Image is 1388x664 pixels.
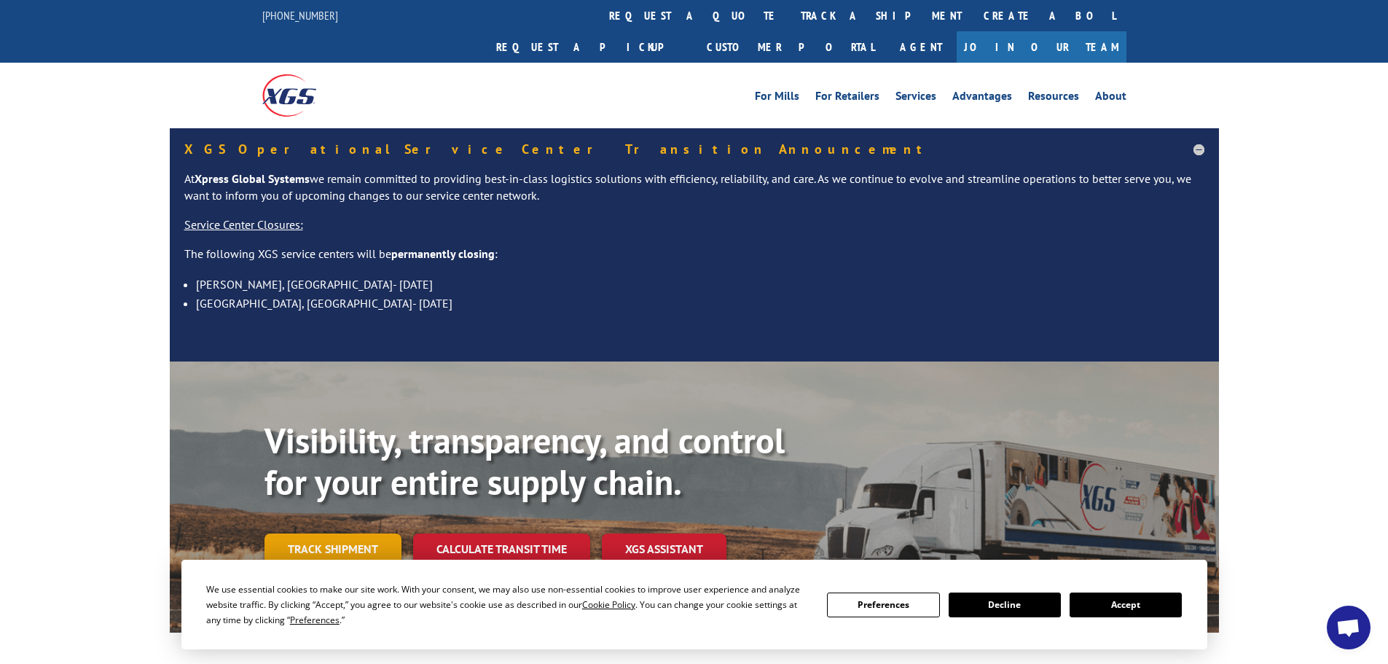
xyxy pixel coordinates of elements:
[815,90,879,106] a: For Retailers
[957,31,1126,63] a: Join Our Team
[184,217,303,232] u: Service Center Closures:
[1070,593,1182,617] button: Accept
[1327,606,1371,649] a: Open chat
[264,534,401,564] a: Track shipment
[184,143,1204,156] h5: XGS Operational Service Center Transition Announcement
[755,90,799,106] a: For Mills
[264,418,785,505] b: Visibility, transparency, and control for your entire supply chain.
[582,598,635,611] span: Cookie Policy
[885,31,957,63] a: Agent
[413,534,590,565] a: Calculate transit time
[602,534,726,565] a: XGS ASSISTANT
[184,246,1204,275] p: The following XGS service centers will be :
[262,8,338,23] a: [PHONE_NUMBER]
[196,275,1204,294] li: [PERSON_NAME], [GEOGRAPHIC_DATA]- [DATE]
[952,90,1012,106] a: Advantages
[696,31,885,63] a: Customer Portal
[1095,90,1126,106] a: About
[827,593,939,617] button: Preferences
[949,593,1061,617] button: Decline
[1028,90,1079,106] a: Resources
[195,171,310,186] strong: Xpress Global Systems
[895,90,936,106] a: Services
[290,614,340,626] span: Preferences
[206,582,809,628] div: We use essential cookies to make our site work. With your consent, we may also use non-essential ...
[184,171,1204,217] p: At we remain committed to providing best-in-class logistics solutions with efficiency, reliabilit...
[196,294,1204,313] li: [GEOGRAPHIC_DATA], [GEOGRAPHIC_DATA]- [DATE]
[485,31,696,63] a: Request a pickup
[181,560,1207,649] div: Cookie Consent Prompt
[391,246,495,261] strong: permanently closing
